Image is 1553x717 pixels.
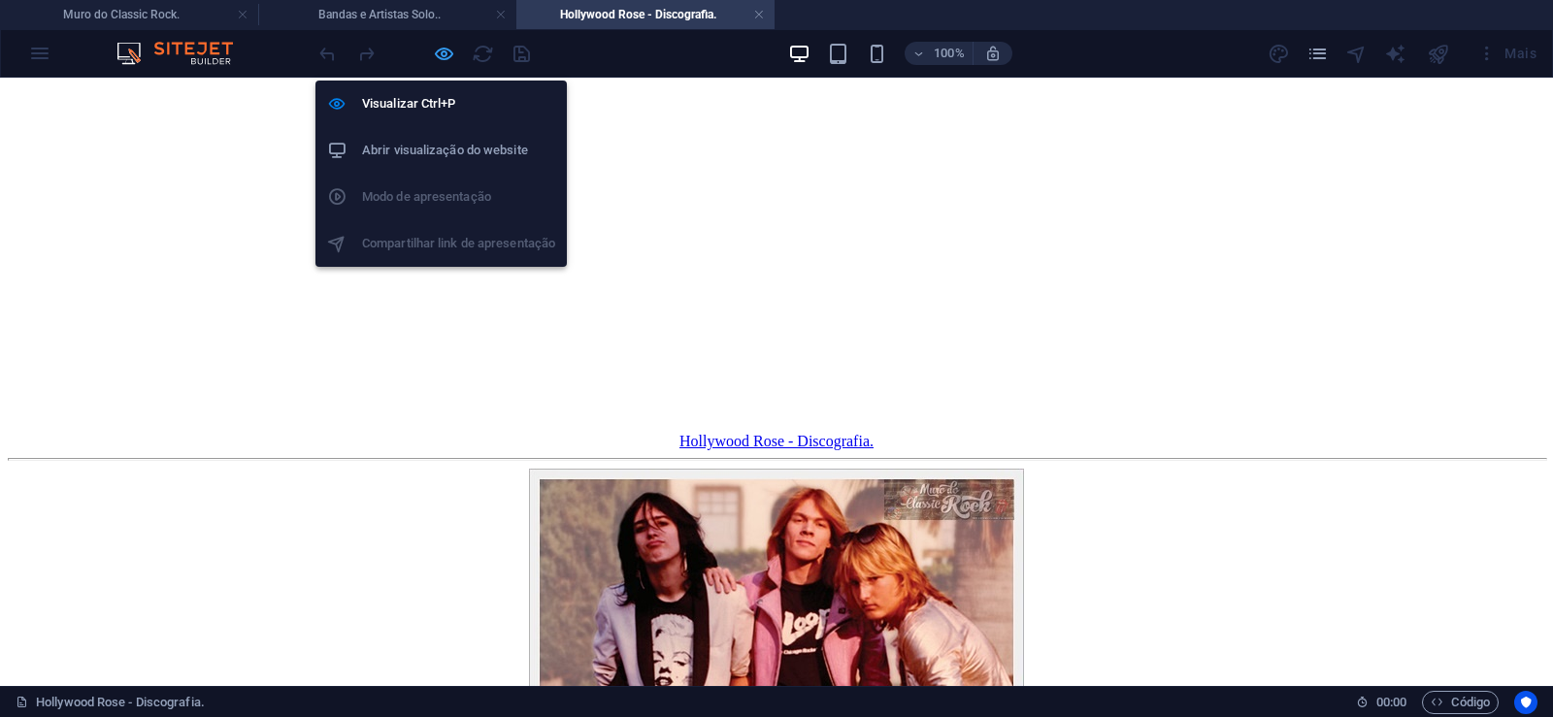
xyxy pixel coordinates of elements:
button: Usercentrics [1514,691,1537,714]
span: Código [1431,691,1490,714]
h6: Abrir visualização do website [362,139,555,162]
a: Clique para cancelar a seleção. Clique duas vezes para abrir as Páginas [16,691,205,714]
h6: 100% [934,42,965,65]
span: 00 00 [1376,691,1406,714]
i: Páginas (Ctrl+Alt+S) [1306,43,1329,65]
button: pages [1306,42,1330,65]
img: Editor Logo [112,42,257,65]
button: 100% [905,42,974,65]
span: : [1390,695,1393,709]
button: Código [1422,691,1499,714]
h4: Hollywood Rose - Discografia. [516,4,775,25]
h4: Bandas e Artistas Solo.. [258,4,516,25]
i: Ao redimensionar, ajusta automaticamente o nível de zoom para caber no dispositivo escolhido. [984,45,1002,62]
h6: Visualizar Ctrl+P [362,92,555,115]
h6: Tempo de sessão [1356,691,1407,714]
